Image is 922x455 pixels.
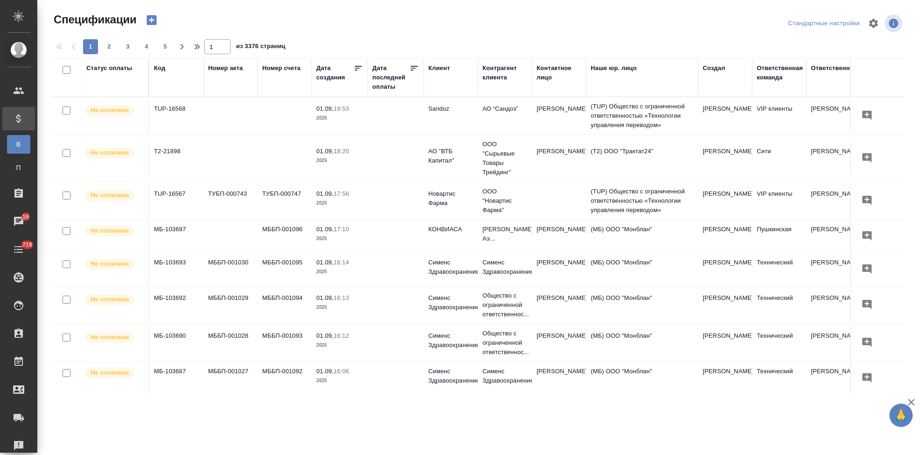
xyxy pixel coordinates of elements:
[149,289,203,321] td: МБ-103692
[752,362,806,395] td: Технический
[316,105,334,112] p: 01.09,
[586,142,698,175] td: (Т2) ООО "Трактат24"
[262,64,300,73] div: Номер счета
[258,289,312,321] td: МББП-001094
[154,64,165,73] div: Код
[236,41,286,54] span: из 3376 страниц
[482,258,527,277] p: Сименс Здравоохранение
[258,185,312,217] td: ТУБП-000747
[102,42,117,51] span: 2
[258,362,312,395] td: МББП-001092
[532,289,586,321] td: [PERSON_NAME]
[316,234,363,243] p: 2025
[86,64,132,73] div: Статус оплаты
[586,220,698,253] td: (МБ) ООО "Монблан"
[752,289,806,321] td: Технический
[698,185,752,217] td: [PERSON_NAME]
[120,42,135,51] span: 3
[532,100,586,132] td: [PERSON_NAME]
[786,16,862,31] div: split button
[7,158,30,177] a: П
[811,64,859,73] div: Ответственный
[482,140,527,177] p: ООО "Сырьевые Товары Трейдинг"
[149,253,203,286] td: МБ-103693
[139,42,154,51] span: 4
[482,367,527,385] p: Сименс Здравоохранение
[91,148,129,157] p: Не оплачена
[149,100,203,132] td: TUP-16568
[698,362,752,395] td: [PERSON_NAME]
[91,106,129,115] p: Не оплачена
[203,253,258,286] td: МББП-001030
[17,240,38,249] span: 719
[334,105,349,112] p: 19:53
[532,220,586,253] td: [PERSON_NAME]
[482,104,527,114] p: АО “Сандоз”
[806,220,860,253] td: [PERSON_NAME]
[51,12,137,27] span: Спецификации
[91,368,129,377] p: Не оплачена
[149,362,203,395] td: МБ-103687
[698,253,752,286] td: [PERSON_NAME]
[428,189,473,208] p: Новартис Фарма
[139,39,154,54] button: 4
[482,329,527,357] p: Общество с ограниченной ответственнос...
[698,100,752,132] td: [PERSON_NAME]
[316,267,363,277] p: 2025
[258,253,312,286] td: МББП-001095
[91,259,129,269] p: Не оплачена
[258,327,312,359] td: МББП-001093
[428,258,473,277] p: Сименс Здравоохранение
[862,12,885,35] span: Настроить таблицу
[17,212,35,221] span: 16
[316,148,334,155] p: 01.09,
[7,135,30,154] a: В
[428,293,473,312] p: Сименс Здравоохранение
[893,405,909,425] span: 🙏
[12,163,26,172] span: П
[149,142,203,175] td: Т2-21898
[334,259,349,266] p: 16:14
[586,327,698,359] td: (МБ) ООО "Монблан"
[316,332,334,339] p: 01.09,
[203,327,258,359] td: МББП-001028
[12,140,26,149] span: В
[537,64,581,82] div: Контактное лицо
[316,368,334,375] p: 01.09,
[806,327,860,359] td: [PERSON_NAME]
[703,64,725,73] div: Создал
[120,39,135,54] button: 3
[203,185,258,217] td: ТУБП-000743
[149,327,203,359] td: МБ-103690
[752,100,806,132] td: VIP клиенты
[334,332,349,339] p: 16:12
[316,341,363,350] p: 2025
[698,327,752,359] td: [PERSON_NAME]
[91,295,129,304] p: Не оплачена
[752,253,806,286] td: Технический
[149,220,203,253] td: МБ-103697
[806,100,860,132] td: [PERSON_NAME]
[316,259,334,266] p: 01.09,
[102,39,117,54] button: 2
[316,190,334,197] p: 01.09,
[158,39,173,54] button: 5
[586,182,698,220] td: (TUP) Общество с ограниченной ответственностью «Технологии управления переводом»
[334,190,349,197] p: 17:56
[752,142,806,175] td: Сити
[698,142,752,175] td: [PERSON_NAME]
[806,253,860,286] td: [PERSON_NAME]
[316,64,354,82] div: Дата создания
[428,64,450,73] div: Клиент
[532,142,586,175] td: [PERSON_NAME]
[889,404,913,427] button: 🙏
[428,367,473,385] p: Сименс Здравоохранение
[698,220,752,253] td: [PERSON_NAME]
[482,64,527,82] div: Контрагент клиента
[586,362,698,395] td: (МБ) ООО "Монблан"
[428,104,473,114] p: Sandoz
[532,327,586,359] td: [PERSON_NAME]
[258,220,312,253] td: МББП-001096
[372,64,410,92] div: Дата последней оплаты
[752,185,806,217] td: VIP клиенты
